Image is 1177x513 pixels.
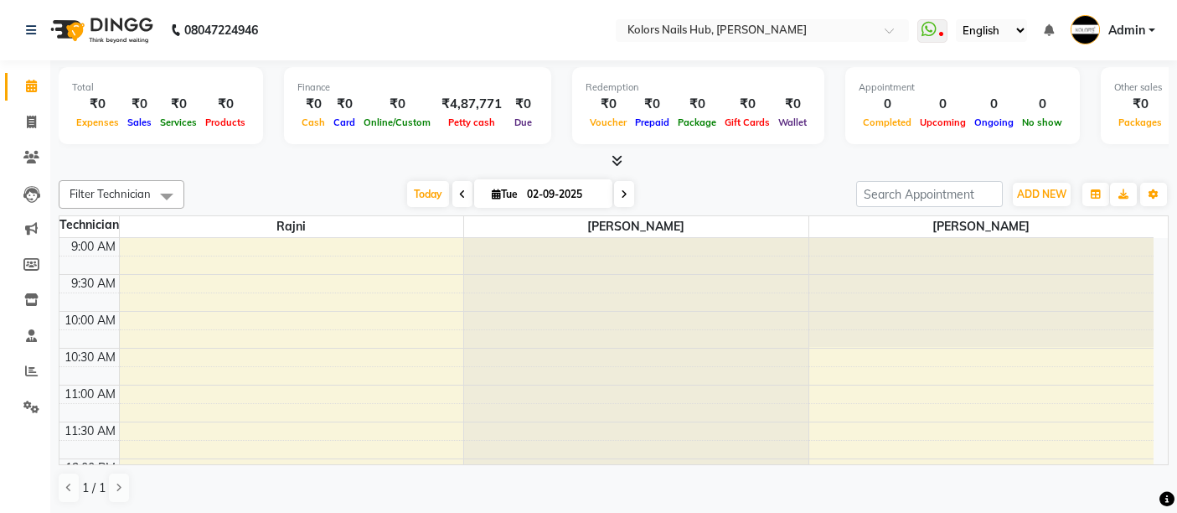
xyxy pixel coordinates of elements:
div: ₹0 [586,95,631,114]
div: ₹0 [297,95,329,114]
div: ₹0 [329,95,359,114]
span: [PERSON_NAME] [809,216,1154,237]
span: Services [156,117,201,128]
div: 0 [859,95,916,114]
span: Admin [1108,22,1145,39]
img: Admin [1071,15,1100,44]
span: Sales [123,117,156,128]
span: ADD NEW [1017,188,1066,200]
div: ₹0 [359,95,435,114]
span: 1 / 1 [82,479,106,497]
span: Tue [488,188,522,200]
span: Package [674,117,720,128]
span: Today [407,181,449,207]
span: Products [201,117,250,128]
span: Prepaid [631,117,674,128]
input: Search Appointment [856,181,1003,207]
span: Gift Cards [720,117,774,128]
span: Rajni [120,216,464,237]
span: Ongoing [970,117,1018,128]
img: logo [43,7,157,54]
span: Petty cash [444,117,499,128]
span: Filter Technician [70,187,151,200]
div: ₹0 [201,95,250,114]
div: ₹0 [720,95,774,114]
div: 12:00 PM [62,459,119,477]
input: 2025-09-02 [522,182,606,207]
span: Packages [1114,117,1166,128]
div: ₹0 [508,95,538,114]
span: Upcoming [916,117,970,128]
span: Cash [297,117,329,128]
div: ₹0 [774,95,811,114]
div: Appointment [859,80,1066,95]
div: ₹4,87,771 [435,95,508,114]
span: Voucher [586,117,631,128]
button: ADD NEW [1013,183,1071,206]
div: Total [72,80,250,95]
b: 08047224946 [184,7,258,54]
span: Card [329,117,359,128]
div: ₹0 [156,95,201,114]
span: Online/Custom [359,117,435,128]
span: Wallet [774,117,811,128]
div: ₹0 [123,95,156,114]
div: 11:30 AM [61,422,119,440]
span: Due [510,117,536,128]
div: 0 [1018,95,1066,114]
div: 0 [970,95,1018,114]
div: ₹0 [631,95,674,114]
div: ₹0 [72,95,123,114]
div: 10:00 AM [61,312,119,329]
div: Finance [297,80,538,95]
span: Completed [859,117,916,128]
div: 9:30 AM [68,275,119,293]
div: ₹0 [1114,95,1166,114]
div: 9:00 AM [68,238,119,256]
div: 11:00 AM [61,386,119,403]
span: Expenses [72,117,123,128]
div: Redemption [586,80,811,95]
div: 10:30 AM [61,349,119,366]
span: [PERSON_NAME] [464,216,808,237]
div: ₹0 [674,95,720,114]
div: 0 [916,95,970,114]
span: No show [1018,117,1066,128]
